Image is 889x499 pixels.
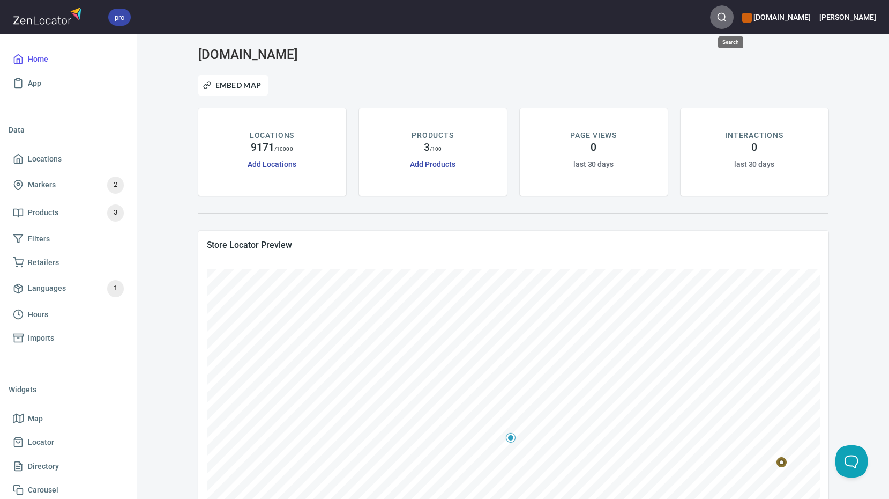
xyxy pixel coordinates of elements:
span: Products [28,206,58,219]
a: Filters [9,227,128,251]
button: [PERSON_NAME] [819,5,876,29]
a: Directory [9,454,128,479]
li: Widgets [9,377,128,402]
span: Markers [28,178,56,192]
h3: [DOMAIN_NAME] [198,47,400,62]
p: PRODUCTS [412,130,454,141]
li: Data [9,117,128,143]
div: pro [108,9,131,26]
h4: 0 [591,141,596,154]
a: Hours [9,303,128,327]
a: Markers2 [9,171,128,199]
span: Carousel [28,483,58,497]
span: pro [108,12,131,23]
p: / 10000 [274,145,293,153]
span: Home [28,53,48,66]
a: App [9,71,128,96]
span: Directory [28,460,59,473]
h6: last 30 days [734,158,774,170]
p: INTERACTIONS [725,130,783,141]
a: Products3 [9,199,128,227]
span: Filters [28,232,50,246]
span: Locator [28,436,54,449]
h4: 9171 [251,141,274,154]
a: Add Products [410,160,455,168]
h6: [DOMAIN_NAME] [742,11,810,23]
span: Locations [28,152,62,166]
span: App [28,77,41,90]
h4: 3 [424,141,430,154]
span: Map [28,412,43,425]
button: Embed Map [198,75,268,96]
img: zenlocator [13,4,85,27]
span: Retailers [28,256,59,269]
span: Embed Map [205,79,262,92]
a: Home [9,47,128,71]
div: Manage your apps [742,5,810,29]
iframe: Help Scout Beacon - Open [835,445,868,478]
span: Hours [28,308,48,321]
p: PAGE VIEWS [570,130,617,141]
span: Imports [28,332,54,345]
span: 3 [107,207,124,219]
a: Languages1 [9,275,128,303]
a: Locator [9,430,128,454]
p: / 100 [430,145,442,153]
span: 2 [107,179,124,191]
button: color-CE600E [742,13,752,23]
a: Retailers [9,251,128,275]
p: LOCATIONS [250,130,294,141]
h6: last 30 days [573,158,614,170]
a: Imports [9,326,128,350]
h4: 0 [751,141,757,154]
span: 1 [107,282,124,295]
a: Map [9,407,128,431]
h6: [PERSON_NAME] [819,11,876,23]
a: Locations [9,147,128,171]
span: Store Locator Preview [207,239,820,251]
span: Languages [28,282,66,295]
a: Add Locations [248,160,296,168]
